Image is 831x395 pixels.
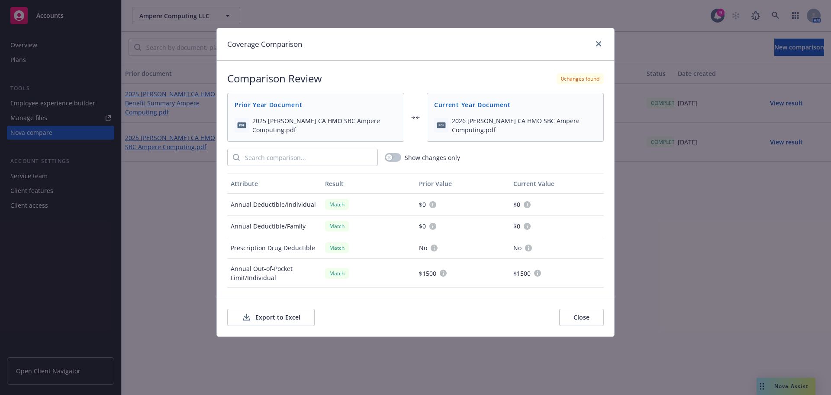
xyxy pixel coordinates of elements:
span: $0 [513,200,520,209]
button: Result [322,173,416,194]
span: Prior Year Document [235,100,397,109]
div: Annual Deductible/Individual [227,194,322,215]
span: 2025 [PERSON_NAME] CA HMO SBC Ampere Computing.pdf [252,116,397,134]
a: close [593,39,604,49]
div: Result [325,179,412,188]
h1: Coverage Comparison [227,39,302,50]
div: 0 changes found [557,73,604,84]
span: No [419,243,427,252]
span: $0 [419,200,426,209]
span: Show changes only [405,153,460,162]
div: Annual Out-of-Pocket Limit/Family [227,288,322,317]
button: Prior Value [415,173,510,194]
div: Match [325,268,349,279]
span: $0 [513,222,520,231]
button: Attribute [227,173,322,194]
span: $1500 [419,269,436,278]
div: Annual Out-of-Pocket Limit/Individual [227,259,322,288]
div: Match [325,242,349,253]
button: Close [559,309,604,326]
span: $0 [419,222,426,231]
span: $1500 [513,269,531,278]
button: Export to Excel [227,309,315,326]
div: Match [325,199,349,210]
div: Current Value [513,179,601,188]
div: Match [325,221,349,232]
button: Current Value [510,173,604,194]
div: Annual Deductible/Family [227,215,322,237]
h2: Comparison Review [227,71,322,86]
span: Current Year Document [434,100,596,109]
span: No [513,243,522,252]
div: Attribute [231,179,318,188]
span: 2026 [PERSON_NAME] CA HMO SBC Ampere Computing.pdf [452,116,596,134]
input: Search comparison... [240,149,377,166]
div: Prescription Drug Deductible [227,237,322,259]
svg: Search [233,154,240,161]
div: Prior Value [419,179,506,188]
